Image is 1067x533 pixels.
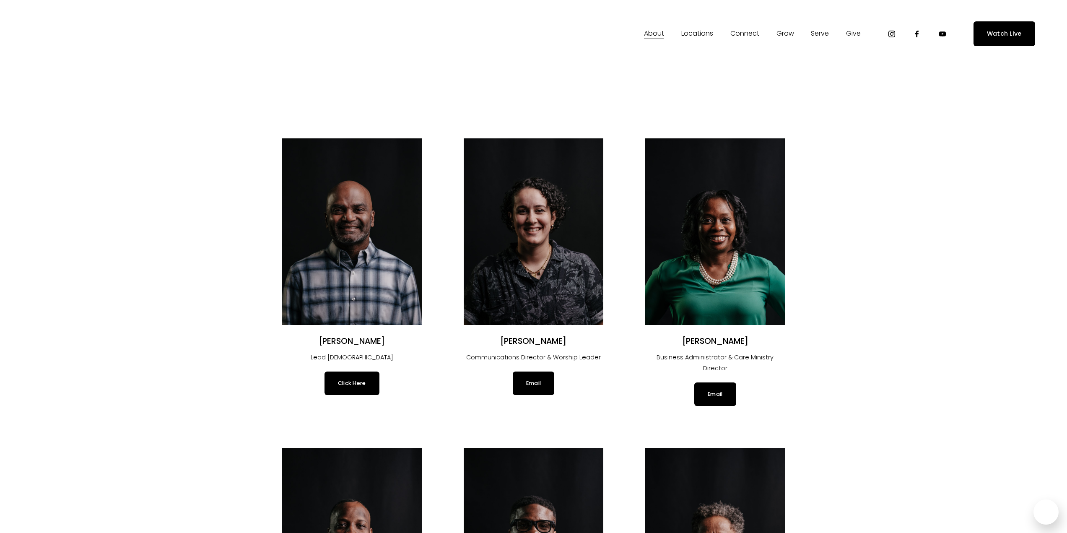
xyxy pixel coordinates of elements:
img: Fellowship Memphis [32,26,149,42]
a: Watch Live [974,21,1035,46]
img: Angélica Smith [464,138,603,325]
a: folder dropdown [644,27,664,41]
h2: [PERSON_NAME] [282,336,422,347]
span: Serve [811,28,829,40]
a: Email [513,372,554,395]
a: Facebook [913,30,921,38]
a: folder dropdown [846,27,861,41]
span: Give [846,28,861,40]
a: folder dropdown [681,27,713,41]
h2: [PERSON_NAME] [645,336,785,347]
span: About [644,28,664,40]
a: folder dropdown [811,27,829,41]
span: Connect [730,28,759,40]
a: Click Here [325,372,379,395]
span: Grow [776,28,794,40]
a: Email [694,382,736,406]
a: Instagram [888,30,896,38]
span: Locations [681,28,713,40]
h2: [PERSON_NAME] [464,336,603,347]
a: YouTube [938,30,947,38]
a: folder dropdown [776,27,794,41]
a: folder dropdown [730,27,759,41]
p: Business Administrator & Care Ministry Director [645,352,785,374]
p: Lead [DEMOGRAPHIC_DATA] [282,352,422,363]
p: Communications Director & Worship Leader [464,352,603,363]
